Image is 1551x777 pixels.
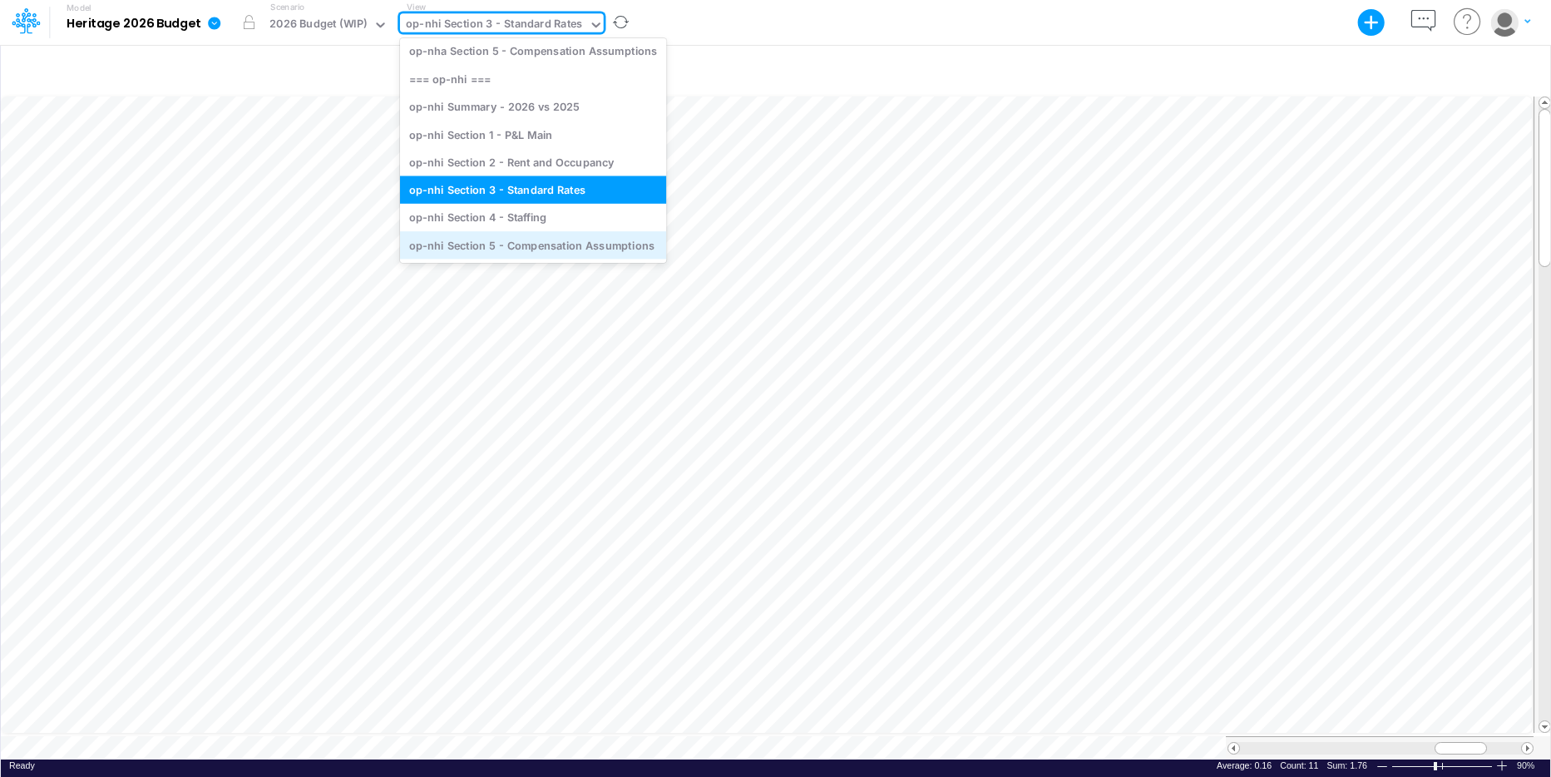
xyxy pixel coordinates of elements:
[1217,760,1272,772] div: Average of selected cells
[400,231,666,259] div: op-nhi Section 5 - Compensation Assumptions
[67,17,200,32] b: Heritage 2026 Budget
[400,204,666,231] div: op-nhi Section 4 - Staffing
[400,121,666,148] div: op-nhi Section 1 - P&L Main
[1376,760,1389,773] div: Zoom Out
[1326,760,1367,770] span: Sum: 1.76
[1434,762,1437,770] div: Zoom
[1495,760,1509,772] div: Zoom In
[9,760,35,772] div: In Ready mode
[400,176,666,203] div: op-nhi Section 3 - Standard Rates
[270,1,304,13] label: Scenario
[1280,760,1318,772] div: Number of selected cells that contain data
[1391,760,1495,772] div: Zoom
[1326,760,1367,772] div: Sum of selected cells
[400,92,666,120] div: op-nhi Summary - 2026 vs 2025
[67,3,91,13] label: Model
[9,760,35,770] span: Ready
[1217,760,1272,770] span: Average: 0.16
[1517,760,1542,772] div: Zoom level
[406,16,582,35] div: op-nhi Section 3 - Standard Rates
[407,1,426,13] label: View
[1517,760,1542,772] span: 90%
[1280,760,1318,770] span: Count: 11
[400,65,666,92] div: === op-nhi ===
[400,148,666,176] div: op-nhi Section 2 - Rent and Occupancy
[269,16,367,35] div: 2026 Budget (WIP)
[400,37,666,64] div: op-nha Section 5 - Compensation Assumptions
